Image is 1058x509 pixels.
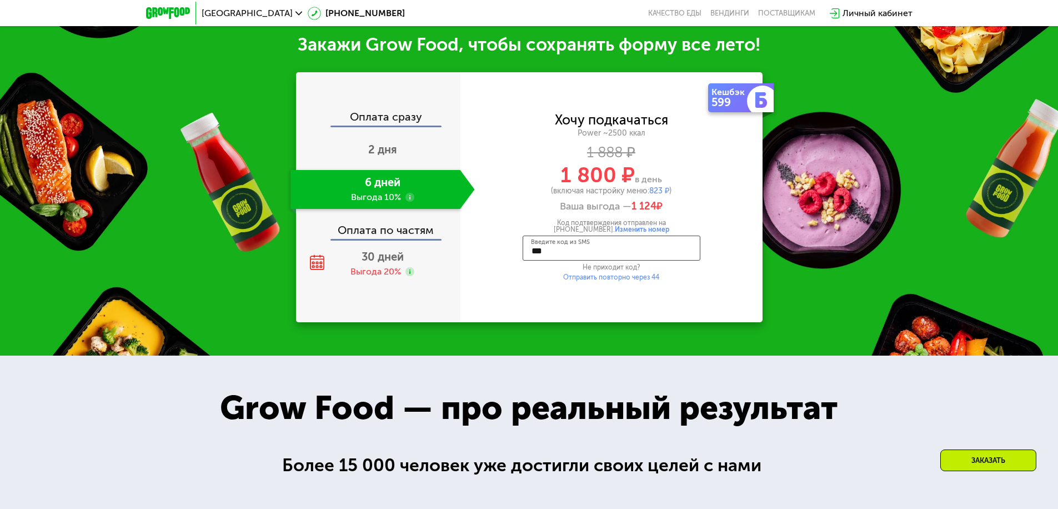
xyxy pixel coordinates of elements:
div: Не приходит код? [523,264,700,271]
div: Оплата по частям [297,213,460,239]
a: Качество еды [648,9,701,18]
label: Введите код из SMS [531,239,590,245]
span: 2 дня [368,143,397,156]
div: Код подтверждения отправлен на [PHONE_NUMBER]. [523,219,700,233]
div: Grow Food — про реальный результат [195,383,862,433]
div: 599 [711,97,749,108]
div: Отправить повторно через 44 [523,274,700,281]
span: 1 124 [631,200,656,212]
a: [PHONE_NUMBER] [308,7,405,20]
div: Более 15 000 человек уже достигли своих целей с нами [282,452,776,479]
div: Личный кабинет [843,7,912,20]
div: Заказать [940,450,1036,471]
span: в день [635,174,662,184]
div: 1 888 ₽ [460,147,763,159]
span: 30 дней [362,250,404,263]
span: 823 ₽ [649,186,669,196]
div: Кешбэк [711,88,749,97]
span: ₽ [631,201,663,213]
span: 1 800 ₽ [560,162,635,188]
span: Изменить номер [615,226,669,233]
div: Хочу подкачаться [555,114,668,126]
div: Power ~2500 ккал [460,128,763,138]
div: Оплата сразу [297,111,460,126]
div: Ваша выгода — [460,201,763,213]
span: [GEOGRAPHIC_DATA] [202,9,293,18]
a: Вендинги [710,9,749,18]
div: Выгода 20% [350,266,401,278]
div: (включая настройку меню: ) [460,187,763,195]
div: поставщикам [758,9,815,18]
